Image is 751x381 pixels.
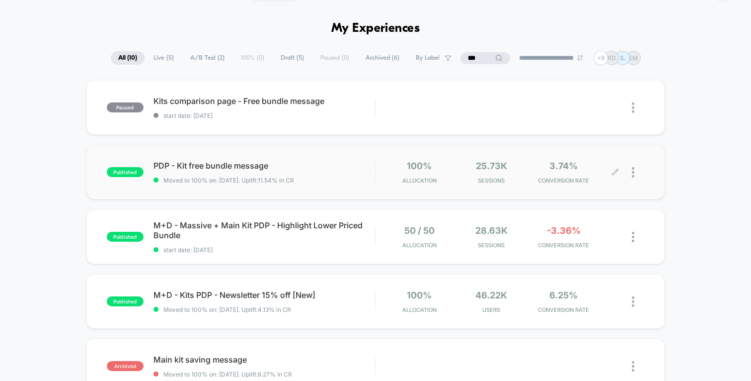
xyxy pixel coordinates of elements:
img: close [632,102,634,113]
p: EM [629,54,638,62]
p: RD [607,54,616,62]
span: 28.63k [475,225,508,236]
span: Archived ( 6 ) [358,51,407,65]
span: 3.74% [549,161,578,171]
span: CONVERSION RATE [530,242,597,249]
div: + 9 [594,51,608,65]
span: Sessions [458,177,525,184]
span: Moved to 100% on: [DATE] . Uplift: 4.13% in CR [163,306,291,313]
span: All ( 10 ) [111,51,145,65]
span: M+D - Massive + Main Kit PDP - Highlight Lower Priced Bundle [153,220,375,240]
span: -3.36% [547,225,581,236]
p: S. [620,54,625,62]
span: published [107,232,144,242]
span: Kits comparison page - Free bundle message [153,96,375,106]
span: paused [107,102,144,112]
img: close [632,167,634,178]
span: 100% [407,161,432,171]
span: published [107,296,144,306]
span: By Label [416,54,440,62]
span: A/B Test ( 2 ) [183,51,232,65]
span: Sessions [458,242,525,249]
span: 6.25% [549,290,578,300]
span: Users [458,306,525,313]
span: published [107,167,144,177]
span: Main kit saving message [153,355,375,365]
span: start date: [DATE] [153,112,375,119]
img: close [632,232,634,242]
span: 100% [407,290,432,300]
span: 25.73k [476,161,507,171]
span: 50 / 50 [404,225,435,236]
span: M+D - Kits PDP - Newsletter 15% off [New] [153,290,375,300]
span: Allocation [402,242,437,249]
img: end [577,55,583,61]
span: start date: [DATE] [153,246,375,254]
img: close [632,361,634,372]
span: CONVERSION RATE [530,306,597,313]
span: Allocation [402,306,437,313]
span: archived [107,361,144,371]
span: Moved to 100% on: [DATE] . Uplift: 8.27% in CR [163,371,292,378]
span: Draft ( 5 ) [273,51,311,65]
h1: My Experiences [331,21,420,36]
img: close [632,296,634,307]
span: Live ( 5 ) [146,51,181,65]
span: CONVERSION RATE [530,177,597,184]
span: 46.22k [475,290,507,300]
span: PDP - Kit free bundle message [153,161,375,171]
span: Moved to 100% on: [DATE] . Uplift: 11.54% in CR [163,177,294,184]
span: Allocation [402,177,437,184]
